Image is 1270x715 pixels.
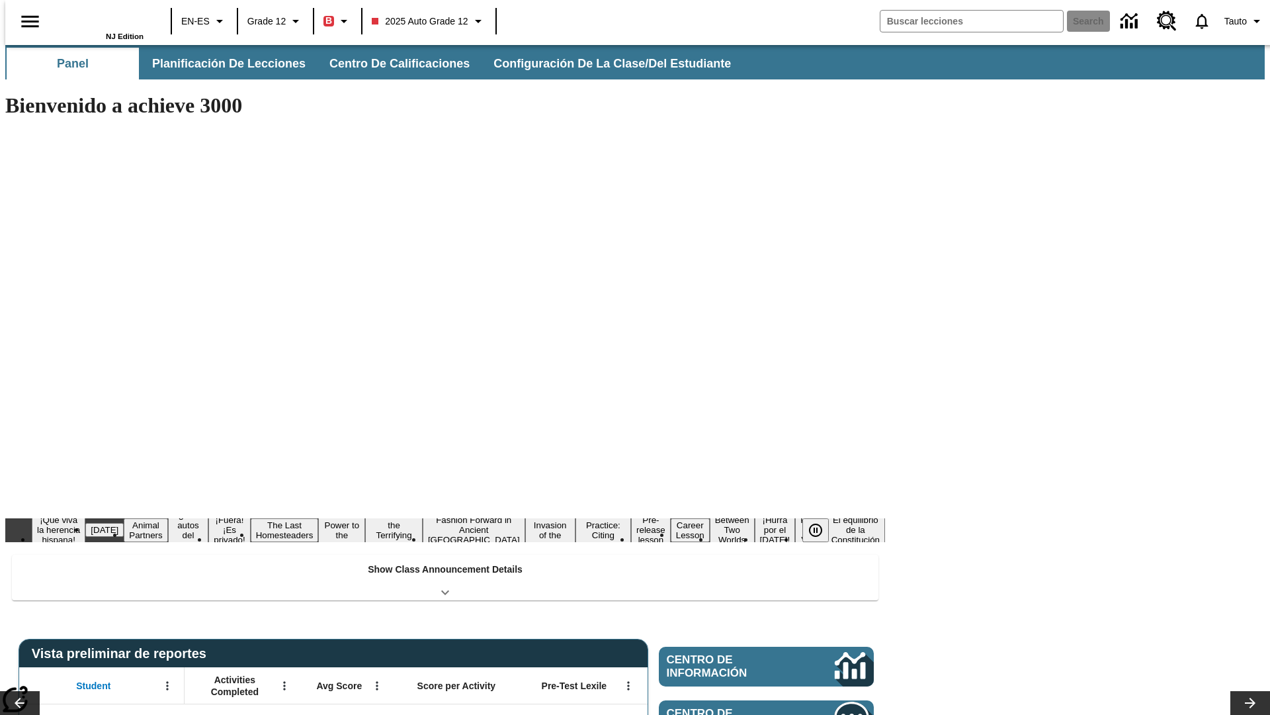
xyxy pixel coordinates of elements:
[1219,9,1270,33] button: Perfil/Configuración
[1230,691,1270,715] button: Carrusel de lecciones, seguir
[168,508,209,552] button: Slide 4 ¿Los autos del futuro?
[1113,3,1149,40] a: Centro de información
[1149,3,1185,39] a: Centro de recursos, Se abrirá en una pestaña nueva.
[372,15,468,28] span: 2025 Auto Grade 12
[318,508,365,552] button: Slide 7 Solar Power to the People
[242,9,309,33] button: Grado: Grade 12, Elige un grado
[191,674,278,698] span: Activities Completed
[316,680,362,692] span: Avg Score
[181,15,210,28] span: EN-ES
[85,523,124,537] button: Slide 2 Día del Trabajo
[318,9,357,33] button: Boost El color de la clase es rojo. Cambiar el color de la clase.
[325,13,332,29] span: B
[423,513,525,547] button: Slide 9 Fashion Forward in Ancient Rome
[57,56,89,71] span: Panel
[525,508,575,552] button: Slide 10 The Invasion of the Free CD
[208,513,250,547] button: Slide 5 ¡Fuera! ¡Es privado!
[275,676,294,696] button: Abrir menú
[1185,4,1219,38] a: Notificaciones
[11,2,50,41] button: Abrir el menú lateral
[142,48,316,79] button: Planificación de lecciones
[542,680,607,692] span: Pre-Test Lexile
[493,56,731,71] span: Configuración de la clase/del estudiante
[329,56,470,71] span: Centro de calificaciones
[5,48,743,79] div: Subbarra de navegación
[366,9,491,33] button: Class: 2025 Auto Grade 12, Selecciona una clase
[710,513,755,547] button: Slide 14 Between Two Worlds
[802,518,842,542] div: Pausar
[1224,15,1247,28] span: Tauto
[76,680,110,692] span: Student
[5,45,1265,79] div: Subbarra de navegación
[319,48,480,79] button: Centro de calificaciones
[7,48,139,79] button: Panel
[618,676,638,696] button: Abrir menú
[157,676,177,696] button: Abrir menú
[367,676,387,696] button: Abrir menú
[251,518,319,542] button: Slide 6 The Last Homesteaders
[365,508,423,552] button: Slide 8 Attack of the Terrifying Tomatoes
[247,15,286,28] span: Grade 12
[176,9,233,33] button: Language: EN-ES, Selecciona un idioma
[152,56,306,71] span: Planificación de lecciones
[659,647,874,687] a: Centro de información
[795,513,825,547] button: Slide 16 Point of View
[575,508,631,552] button: Slide 11 Mixed Practice: Citing Evidence
[417,680,496,692] span: Score per Activity
[631,513,671,547] button: Slide 12 Pre-release lesson
[755,513,796,547] button: Slide 15 ¡Hurra por el Día de la Constitución!
[32,646,213,661] span: Vista preliminar de reportes
[32,513,85,547] button: Slide 1 ¡Qué viva la herencia hispana!
[671,518,710,542] button: Slide 13 Career Lesson
[58,5,144,40] div: Portada
[368,563,523,577] p: Show Class Announcement Details
[58,6,144,32] a: Portada
[880,11,1063,32] input: search field
[124,518,167,542] button: Slide 3 Animal Partners
[802,518,829,542] button: Pausar
[483,48,741,79] button: Configuración de la clase/del estudiante
[106,32,144,40] span: NJ Edition
[667,653,790,680] span: Centro de información
[5,93,885,118] h1: Bienvenido a achieve 3000
[12,555,878,600] div: Show Class Announcement Details
[826,513,885,547] button: Slide 17 El equilibrio de la Constitución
